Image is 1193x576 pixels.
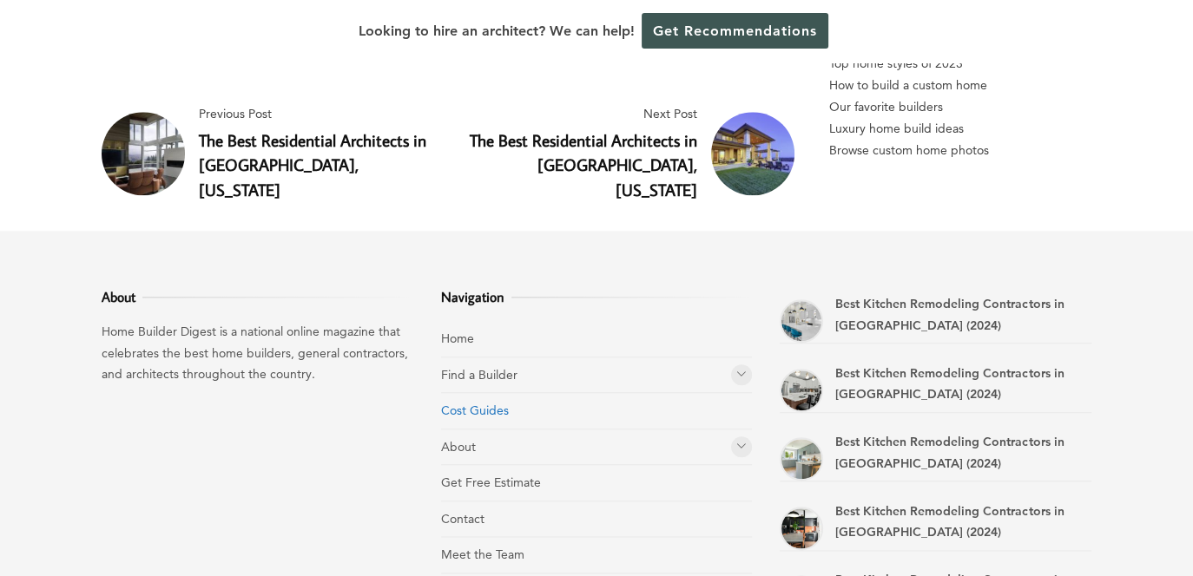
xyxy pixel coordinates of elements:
[441,475,541,490] a: Get Free Estimate
[441,511,484,527] a: Contact
[835,503,1064,540] a: Best Kitchen Remodeling Contractors in [GEOGRAPHIC_DATA] (2024)
[829,118,1091,140] a: Luxury home build ideas
[829,96,1091,118] a: Our favorite builders
[441,439,476,455] a: About
[102,286,413,307] h3: About
[455,103,697,125] span: Next Post
[780,369,823,412] a: Best Kitchen Remodeling Contractors in Boca Raton (2024)
[441,547,524,562] a: Meet the Team
[441,403,509,418] a: Cost Guides
[835,296,1064,333] a: Best Kitchen Remodeling Contractors in [GEOGRAPHIC_DATA] (2024)
[835,434,1064,471] a: Best Kitchen Remodeling Contractors in [GEOGRAPHIC_DATA] (2024)
[470,129,697,201] a: The Best Residential Architects in [GEOGRAPHIC_DATA], [US_STATE]
[199,103,441,125] span: Previous Post
[829,140,1091,161] a: Browse custom home photos
[780,437,823,481] a: Best Kitchen Remodeling Contractors in Miami Beach (2024)
[441,286,753,307] h3: Navigation
[780,507,823,550] a: Best Kitchen Remodeling Contractors in Fort Lauderdale (2024)
[829,53,1091,75] a: Top home styles of 2023
[102,321,413,385] p: Home Builder Digest is a national online magazine that celebrates the best home builders, general...
[441,367,517,383] a: Find a Builder
[835,365,1064,403] a: Best Kitchen Remodeling Contractors in [GEOGRAPHIC_DATA] (2024)
[642,13,828,49] a: Get Recommendations
[829,75,1091,96] a: How to build a custom home
[780,299,823,343] a: Best Kitchen Remodeling Contractors in Coral Gables (2024)
[199,129,426,201] a: The Best Residential Architects in [GEOGRAPHIC_DATA], [US_STATE]
[441,331,474,346] a: Home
